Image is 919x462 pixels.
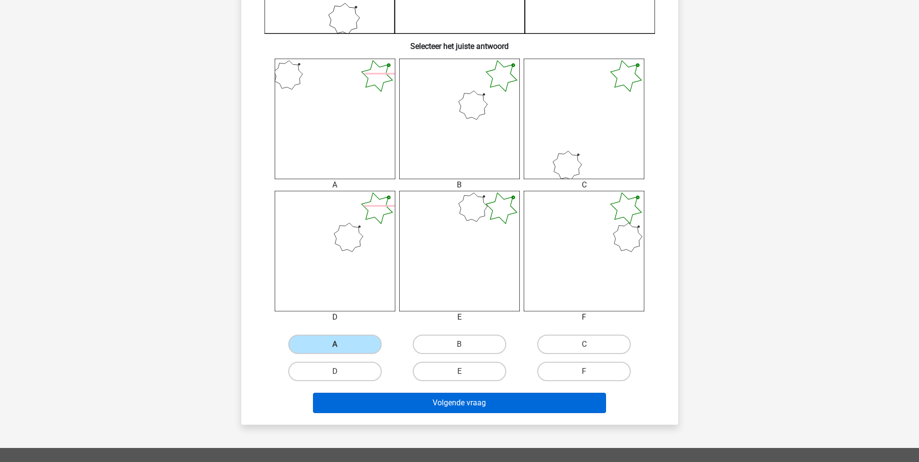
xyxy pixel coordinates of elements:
[413,335,506,354] label: B
[257,34,663,51] h6: Selecteer het juiste antwoord
[267,311,403,323] div: D
[288,335,382,354] label: A
[516,311,652,323] div: F
[537,335,631,354] label: C
[267,179,403,191] div: A
[516,179,652,191] div: C
[413,362,506,381] label: E
[537,362,631,381] label: F
[392,179,527,191] div: B
[392,311,527,323] div: E
[313,393,606,413] button: Volgende vraag
[288,362,382,381] label: D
